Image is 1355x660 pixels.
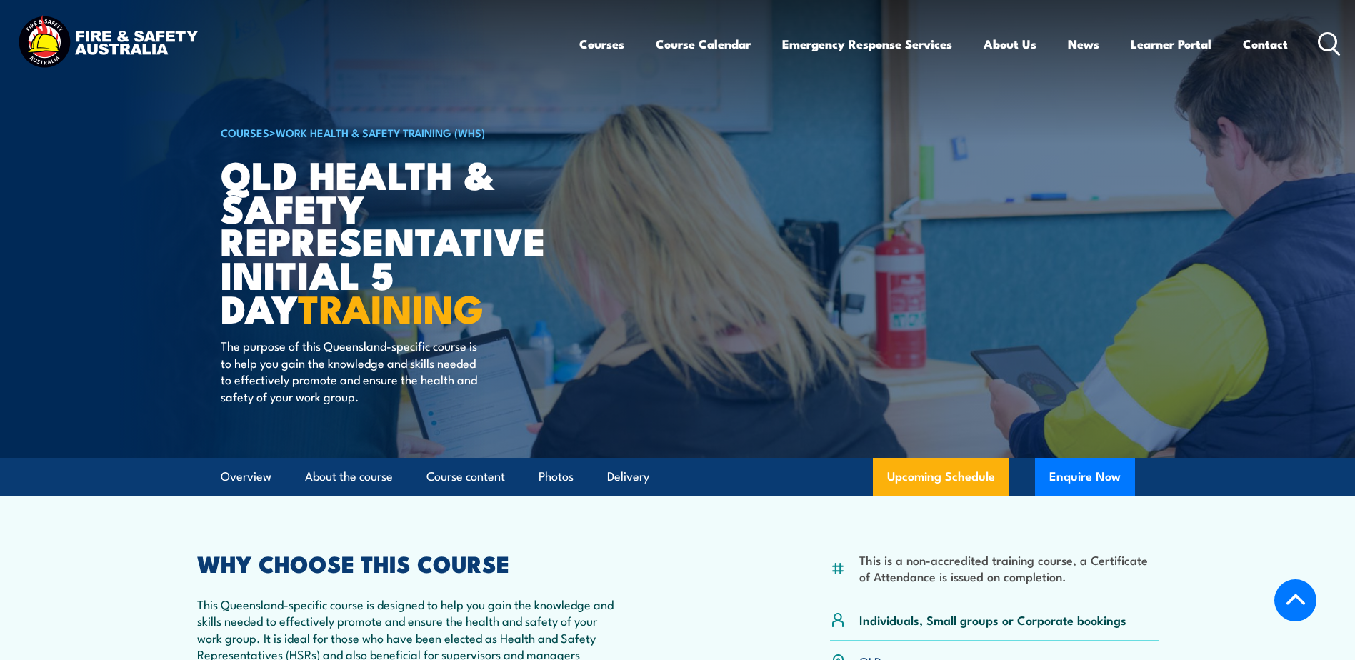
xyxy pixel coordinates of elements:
p: The purpose of this Queensland-specific course is to help you gain the knowledge and skills neede... [221,337,481,404]
a: Delivery [607,458,649,496]
h1: QLD Health & Safety Representative Initial 5 Day [221,157,574,324]
a: COURSES [221,124,269,140]
li: This is a non-accredited training course, a Certificate of Attendance is issued on completion. [859,551,1159,585]
a: Overview [221,458,271,496]
a: News [1068,25,1099,63]
a: About Us [984,25,1036,63]
a: Emergency Response Services [782,25,952,63]
a: Courses [579,25,624,63]
strong: TRAINING [298,277,484,336]
a: Learner Portal [1131,25,1211,63]
a: Work Health & Safety Training (WHS) [276,124,485,140]
a: Course Calendar [656,25,751,63]
a: Contact [1243,25,1288,63]
h6: > [221,124,574,141]
a: Course content [426,458,505,496]
p: Individuals, Small groups or Corporate bookings [859,611,1126,628]
h2: WHY CHOOSE THIS COURSE [197,553,614,573]
a: About the course [305,458,393,496]
a: Upcoming Schedule [873,458,1009,496]
button: Enquire Now [1035,458,1135,496]
a: Photos [539,458,574,496]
